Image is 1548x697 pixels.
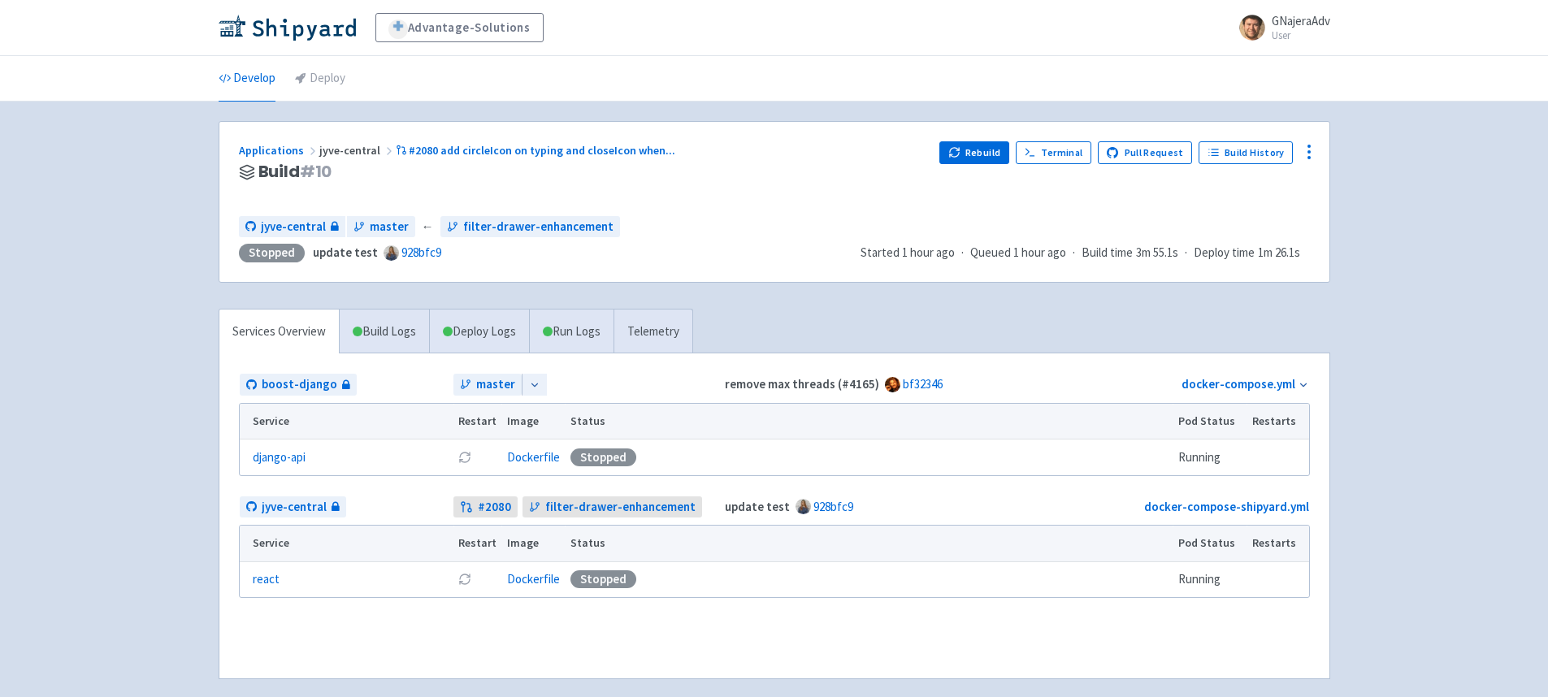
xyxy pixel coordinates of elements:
a: #2080 [453,496,518,518]
span: ← [422,218,434,236]
button: Rebuild [939,141,1009,164]
th: Restarts [1247,526,1308,561]
a: Deploy [295,56,345,102]
a: Services Overview [219,310,339,354]
th: Service [240,526,453,561]
div: Stopped [570,448,636,466]
a: boost-django [240,374,357,396]
span: Started [861,245,955,260]
a: Build Logs [340,310,429,354]
time: 1 hour ago [902,245,955,260]
time: 1 hour ago [1013,245,1066,260]
div: Stopped [570,570,636,588]
td: Running [1173,439,1247,475]
span: jyve-central [261,218,326,236]
span: Deploy time [1194,244,1255,262]
a: 928bfc9 [813,499,853,514]
th: Image [501,404,565,439]
a: filter-drawer-enhancement [440,216,620,238]
a: docker-compose.yml [1182,376,1295,392]
span: jyve-central [319,143,396,158]
th: Image [501,526,565,561]
a: master [347,216,415,238]
a: Dockerfile [507,449,560,465]
a: bf32346 [903,376,943,392]
small: User [1272,30,1330,41]
a: Dockerfile [507,571,560,587]
th: Pod Status [1173,526,1247,561]
a: docker-compose-shipyard.yml [1144,499,1309,514]
th: Pod Status [1173,404,1247,439]
a: jyve-central [239,216,345,238]
a: GNajeraAdv User [1229,15,1330,41]
span: #2080 add circleIcon on typing and closeIcon when ... [409,143,675,158]
a: #2080 add circleIcon on typing and closeIcon when... [396,143,679,158]
button: Restart pod [458,451,471,464]
a: jyve-central [240,496,346,518]
th: Status [565,526,1173,561]
a: Advantage-Solutions [375,13,544,42]
a: Run Logs [529,310,614,354]
a: 928bfc9 [401,245,441,260]
a: Deploy Logs [429,310,529,354]
span: boost-django [262,375,337,394]
a: Develop [219,56,275,102]
span: Build time [1082,244,1133,262]
a: react [253,570,280,589]
span: GNajeraAdv [1272,13,1330,28]
span: master [476,375,515,394]
span: filter-drawer-enhancement [463,218,614,236]
a: master [453,374,522,396]
td: Running [1173,561,1247,597]
button: Restart pod [458,573,471,586]
th: Restart [453,526,502,561]
a: filter-drawer-enhancement [523,496,702,518]
strong: update test [725,499,790,514]
th: Restarts [1247,404,1308,439]
a: django-api [253,448,306,467]
div: · · · [861,244,1310,262]
a: Telemetry [614,310,692,354]
th: Service [240,404,453,439]
span: filter-drawer-enhancement [545,498,696,517]
a: Applications [239,143,319,158]
span: Build [258,162,332,181]
strong: update test [313,245,378,260]
span: jyve-central [262,498,327,517]
a: Terminal [1016,141,1091,164]
img: Shipyard logo [219,15,356,41]
span: Queued [970,245,1066,260]
th: Status [565,404,1173,439]
a: Pull Request [1098,141,1193,164]
span: 3m 55.1s [1136,244,1178,262]
span: master [370,218,409,236]
strong: # 2080 [478,498,511,517]
a: Build History [1199,141,1293,164]
span: # 10 [300,160,332,183]
div: Stopped [239,244,305,262]
span: 1m 26.1s [1258,244,1300,262]
strong: remove max threads (#4165) [725,376,879,392]
th: Restart [453,404,502,439]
